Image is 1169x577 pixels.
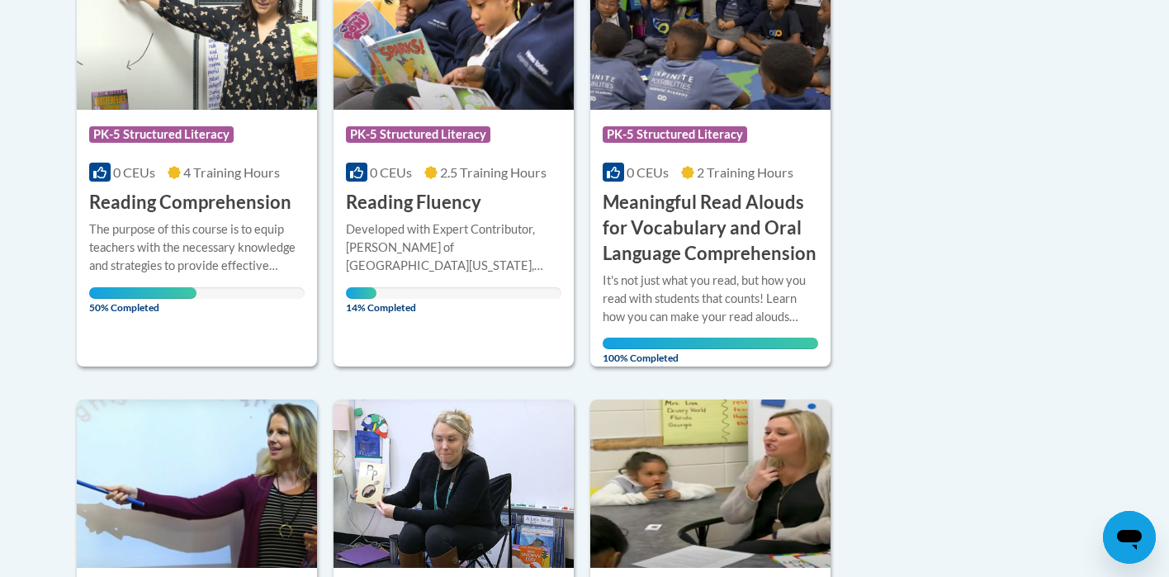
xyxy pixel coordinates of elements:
[1103,511,1156,564] iframe: Button to launch messaging window
[89,126,234,143] span: PK-5 Structured Literacy
[370,164,412,180] span: 0 CEUs
[346,220,561,275] div: Developed with Expert Contributor, [PERSON_NAME] of [GEOGRAPHIC_DATA][US_STATE], [GEOGRAPHIC_DATA...
[346,287,376,314] span: 14% Completed
[697,164,793,180] span: 2 Training Hours
[346,190,481,215] h3: Reading Fluency
[89,287,196,299] div: Your progress
[603,272,818,326] div: It's not just what you read, but how you read with students that counts! Learn how you can make y...
[89,190,291,215] h3: Reading Comprehension
[603,126,747,143] span: PK-5 Structured Literacy
[89,220,305,275] div: The purpose of this course is to equip teachers with the necessary knowledge and strategies to pr...
[603,338,818,349] div: Your progress
[440,164,547,180] span: 2.5 Training Hours
[590,400,831,568] img: Course Logo
[346,287,376,299] div: Your progress
[603,338,818,364] span: 100% Completed
[627,164,669,180] span: 0 CEUs
[603,190,818,266] h3: Meaningful Read Alouds for Vocabulary and Oral Language Comprehension
[77,400,317,568] img: Course Logo
[346,126,490,143] span: PK-5 Structured Literacy
[113,164,155,180] span: 0 CEUs
[183,164,280,180] span: 4 Training Hours
[89,287,196,314] span: 50% Completed
[334,400,574,568] img: Course Logo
